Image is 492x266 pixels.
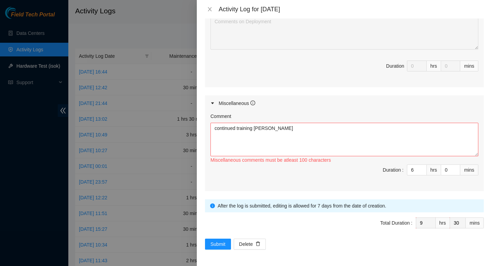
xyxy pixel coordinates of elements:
span: close [207,6,213,12]
button: Submit [205,239,231,250]
div: Duration [386,62,404,70]
span: info-circle [250,101,255,105]
div: mins [460,61,478,71]
div: Activity Log for [DATE] [219,5,484,13]
div: Total Duration : [380,219,412,227]
button: Deletedelete [234,239,266,250]
div: Miscellaneous comments must be atleast 100 characters [210,156,478,164]
span: info-circle [210,203,215,208]
div: Miscellaneous info-circle [205,95,484,111]
div: Miscellaneous [219,99,255,107]
div: mins [460,164,478,175]
textarea: Comment [210,16,478,50]
label: Comment [210,112,231,120]
span: caret-right [210,101,215,105]
div: hrs [427,164,441,175]
div: Duration : [383,166,404,174]
div: After the log is submitted, editing is allowed for 7 days from the date of creation. [218,202,479,210]
div: hrs [436,217,450,228]
span: delete [256,241,260,247]
div: hrs [427,61,441,71]
button: Close [205,6,215,13]
span: Submit [210,240,225,248]
span: Delete [239,240,253,248]
textarea: Comment [210,123,478,156]
div: mins [466,217,484,228]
